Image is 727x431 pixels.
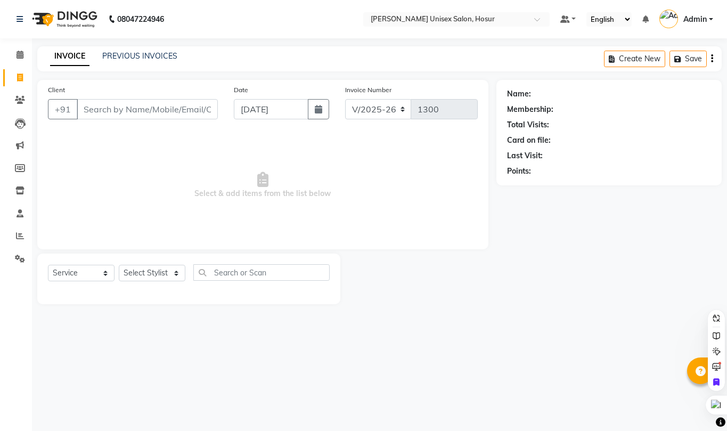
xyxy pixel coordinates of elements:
[683,14,707,25] span: Admin
[507,135,551,146] div: Card on file:
[193,264,330,281] input: Search or Scan
[50,47,89,66] a: INVOICE
[27,4,100,34] img: logo
[604,51,665,67] button: Create New
[682,388,716,420] iframe: chat widget
[507,166,531,177] div: Points:
[48,85,65,95] label: Client
[48,99,78,119] button: +91
[77,99,218,119] input: Search by Name/Mobile/Email/Code
[234,85,248,95] label: Date
[48,132,478,239] span: Select & add items from the list below
[507,119,549,131] div: Total Visits:
[507,104,553,115] div: Membership:
[507,88,531,100] div: Name:
[102,51,177,61] a: PREVIOUS INVOICES
[659,10,678,28] img: Admin
[117,4,164,34] b: 08047224946
[669,51,707,67] button: Save
[507,150,543,161] div: Last Visit:
[345,85,391,95] label: Invoice Number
